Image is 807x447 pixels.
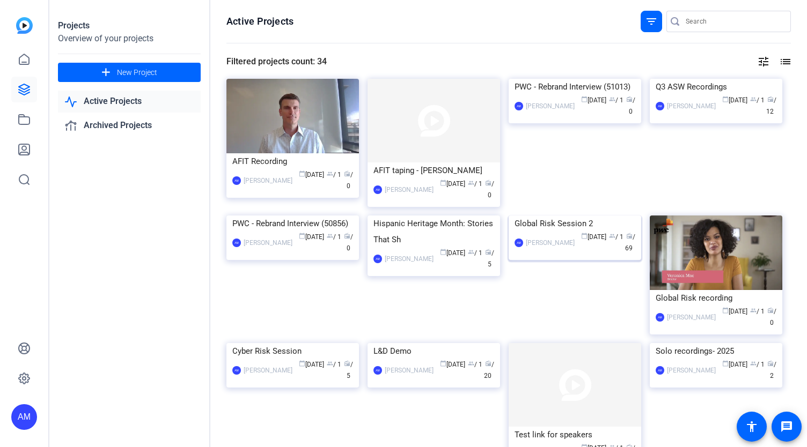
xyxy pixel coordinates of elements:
span: / 5 [485,249,494,268]
span: group [750,96,757,102]
input: Search [686,15,782,28]
div: [PERSON_NAME] [526,101,575,111]
span: group [327,233,333,239]
div: AFIT taping - [PERSON_NAME] [373,162,494,178]
div: AM [656,102,664,110]
span: [DATE] [440,361,465,368]
div: [PERSON_NAME] [244,175,292,186]
div: AM [656,366,664,375]
span: [DATE] [581,233,606,241]
span: / 1 [468,180,482,188]
span: calendar_today [299,170,305,177]
div: [PERSON_NAME] [244,237,292,248]
span: New Project [117,67,157,78]
span: [DATE] [299,171,324,178]
span: calendar_today [581,233,588,239]
span: radio [344,170,350,177]
div: [PERSON_NAME] [667,312,716,323]
div: Overview of your projects [58,32,201,45]
span: calendar_today [299,233,305,239]
div: AM [232,239,241,247]
mat-icon: accessibility [745,420,758,433]
span: radio [485,360,491,367]
div: [PERSON_NAME] [526,237,575,248]
div: Hispanic Heritage Month: Stories That Sh [373,215,494,248]
span: radio [626,96,633,102]
div: AM [515,102,523,110]
span: radio [485,180,491,186]
span: calendar_today [299,360,305,367]
div: PWC - Rebrand Interview (51013) [515,79,635,95]
span: / 1 [468,249,482,257]
div: [PERSON_NAME] [385,184,434,195]
span: / 1 [609,233,623,241]
span: radio [767,307,774,314]
mat-icon: filter_list [645,15,658,28]
span: calendar_today [722,307,729,314]
span: group [609,96,615,102]
span: [DATE] [722,361,747,368]
div: Test link for speakers [515,427,635,443]
span: / 69 [625,233,635,252]
span: group [609,233,615,239]
span: / 1 [750,96,765,104]
div: AM [232,176,241,185]
span: calendar_today [581,96,588,102]
img: blue-gradient.svg [16,17,33,34]
span: group [468,249,474,255]
h1: Active Projects [226,15,294,28]
span: [DATE] [722,96,747,104]
span: [DATE] [440,249,465,257]
div: AM [373,185,382,194]
span: calendar_today [722,360,729,367]
span: group [468,180,474,186]
div: PWC - Rebrand Interview (50856) [232,215,353,232]
div: AFIT Recording [232,153,353,169]
span: / 1 [327,233,341,241]
span: / 1 [327,171,341,178]
span: [DATE] [299,361,324,368]
span: / 12 [766,96,776,115]
span: / 1 [750,308,765,315]
span: / 0 [344,171,353,190]
span: [DATE] [581,96,606,104]
div: AM [11,404,37,430]
span: [DATE] [440,180,465,188]
div: Projects [58,19,201,32]
span: radio [344,233,350,239]
span: radio [485,249,491,255]
span: [DATE] [299,233,324,241]
div: AM [232,366,241,375]
a: Archived Projects [58,115,201,137]
span: radio [767,96,774,102]
mat-icon: add [99,66,113,79]
span: / 2 [767,361,776,379]
span: / 5 [344,361,353,379]
span: group [468,360,474,367]
div: AM [373,366,382,375]
div: Global Risk Session 2 [515,215,635,232]
span: / 1 [750,361,765,368]
div: Q3 ASW Recordings [656,79,776,95]
div: [PERSON_NAME] [667,101,716,111]
span: calendar_today [440,360,446,367]
span: group [327,170,333,177]
span: radio [767,360,774,367]
span: / 0 [485,180,494,199]
div: Cyber Risk Session [232,343,353,359]
span: calendar_today [722,96,729,102]
div: L&D Demo [373,343,494,359]
mat-icon: message [780,420,793,433]
button: New Project [58,63,201,82]
span: / 0 [344,233,353,252]
span: / 1 [609,96,623,104]
span: group [750,360,757,367]
span: [DATE] [722,308,747,315]
div: [PERSON_NAME] [385,365,434,376]
div: AM [656,313,664,322]
span: radio [626,233,633,239]
span: / 1 [468,361,482,368]
div: [PERSON_NAME] [667,365,716,376]
span: radio [344,360,350,367]
div: [PERSON_NAME] [385,254,434,264]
